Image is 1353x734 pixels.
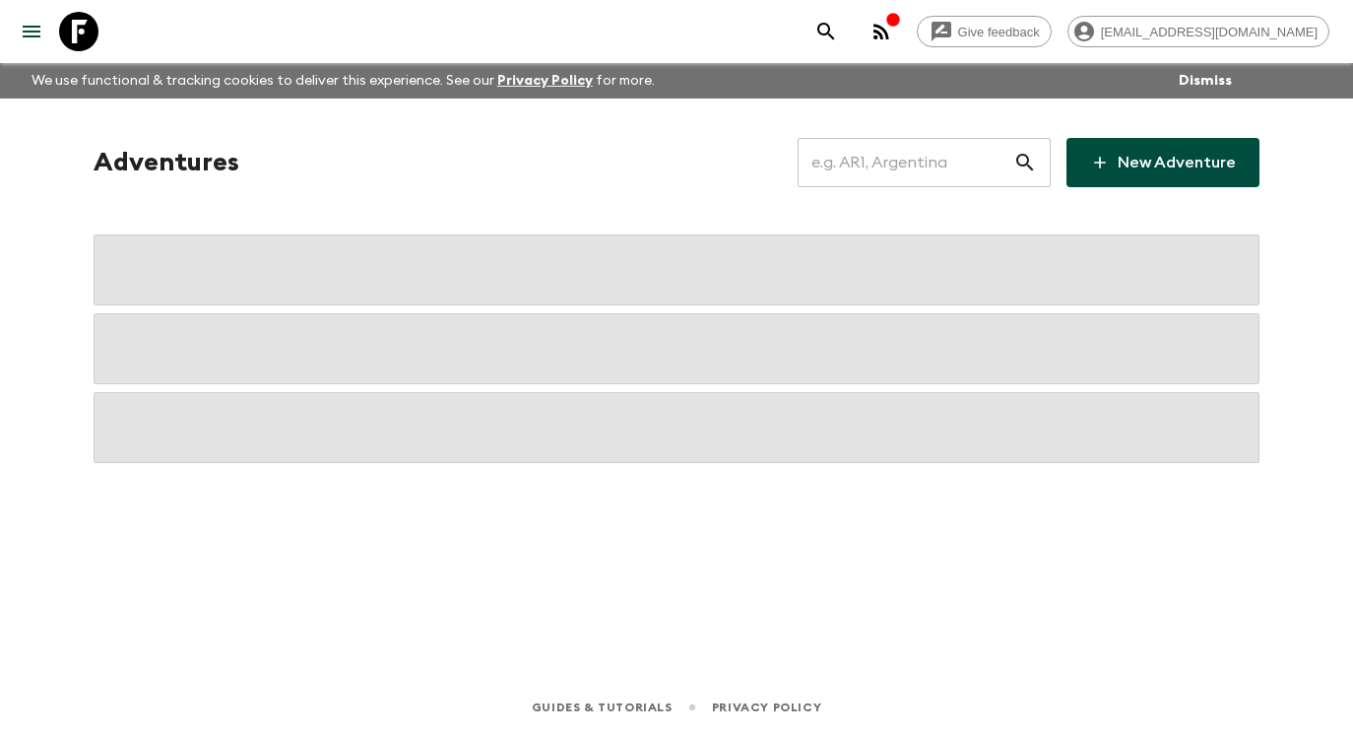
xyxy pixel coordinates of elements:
[24,63,663,99] p: We use functional & tracking cookies to deliver this experience. See our for more.
[917,16,1052,47] a: Give feedback
[712,697,821,718] a: Privacy Policy
[806,12,846,51] button: search adventures
[12,12,51,51] button: menu
[1067,16,1329,47] div: [EMAIL_ADDRESS][DOMAIN_NAME]
[94,143,239,182] h1: Adventures
[1090,25,1328,39] span: [EMAIL_ADDRESS][DOMAIN_NAME]
[532,697,673,718] a: Guides & Tutorials
[798,135,1013,190] input: e.g. AR1, Argentina
[1174,67,1237,95] button: Dismiss
[497,74,593,88] a: Privacy Policy
[1066,138,1259,187] a: New Adventure
[947,25,1051,39] span: Give feedback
